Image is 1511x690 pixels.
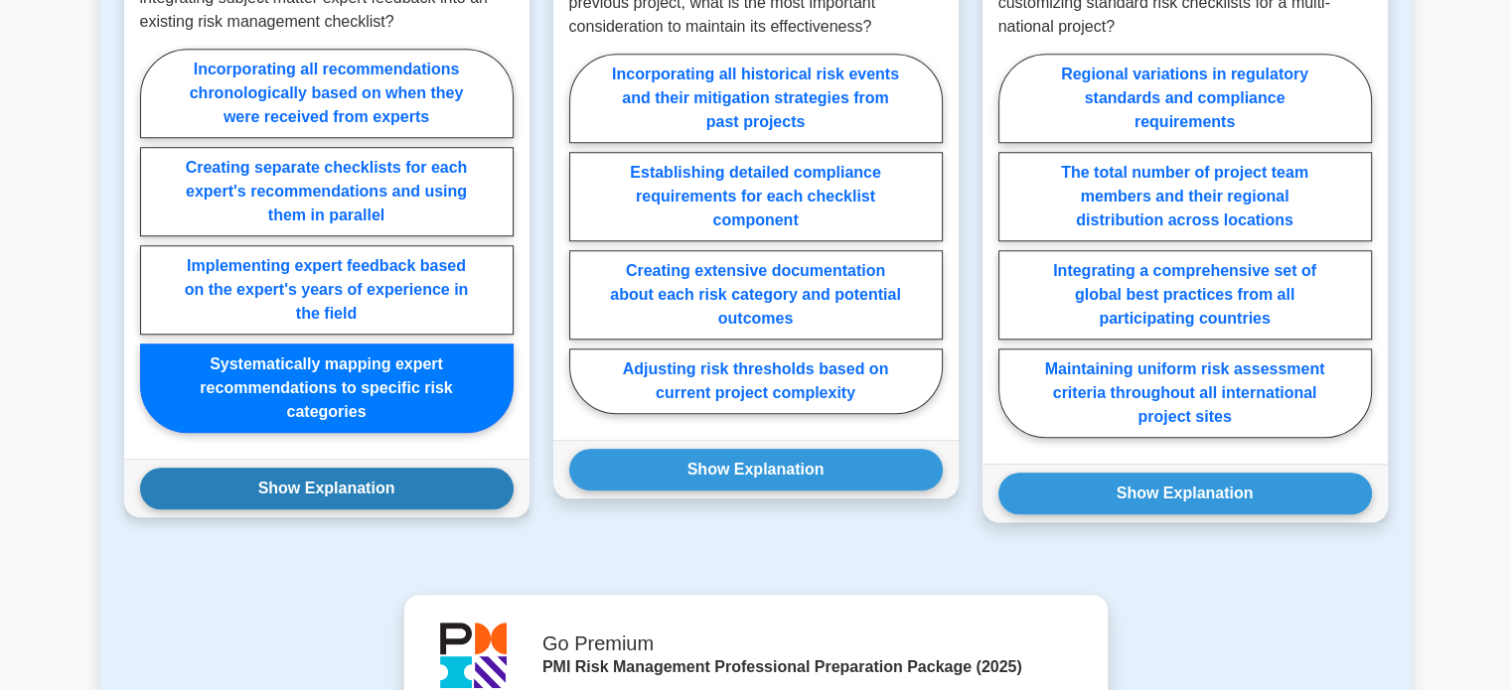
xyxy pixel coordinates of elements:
label: Establishing detailed compliance requirements for each checklist component [569,152,943,241]
label: Incorporating all historical risk events and their mitigation strategies from past projects [569,54,943,143]
label: Regional variations in regulatory standards and compliance requirements [998,54,1372,143]
label: The total number of project team members and their regional distribution across locations [998,152,1372,241]
label: Maintaining uniform risk assessment criteria throughout all international project sites [998,348,1372,438]
label: Creating separate checklists for each expert's recommendations and using them in parallel [140,147,514,236]
label: Systematically mapping expert recommendations to specific risk categories [140,344,514,433]
label: Implementing expert feedback based on the expert's years of experience in the field [140,245,514,335]
label: Creating extensive documentation about each risk category and potential outcomes [569,250,943,340]
button: Show Explanation [569,449,943,490]
label: Integrating a comprehensive set of global best practices from all participating countries [998,250,1372,340]
button: Show Explanation [998,473,1372,514]
label: Incorporating all recommendations chronologically based on when they were received from experts [140,49,514,138]
label: Adjusting risk thresholds based on current project complexity [569,348,943,414]
button: Show Explanation [140,468,514,509]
